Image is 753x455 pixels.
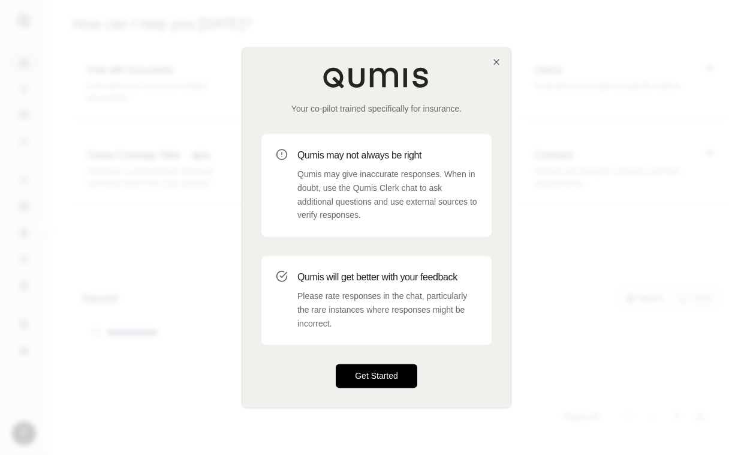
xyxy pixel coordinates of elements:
[297,270,477,285] h3: Qumis will get better with your feedback
[323,67,430,88] img: Qumis Logo
[297,148,477,163] h3: Qumis may not always be right
[297,167,477,222] p: Qumis may give inaccurate responses. When in doubt, use the Qumis Clerk chat to ask additional qu...
[261,103,492,115] p: Your co-pilot trained specifically for insurance.
[297,289,477,330] p: Please rate responses in the chat, particularly the rare instances where responses might be incor...
[336,364,417,388] button: Get Started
